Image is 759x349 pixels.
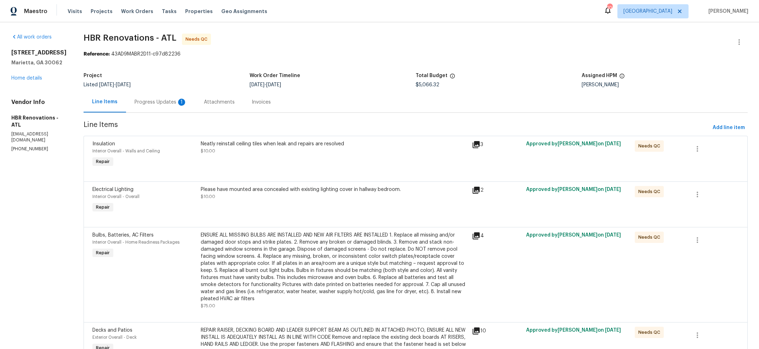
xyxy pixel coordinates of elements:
[526,233,621,238] span: Approved by [PERSON_NAME] on
[84,51,748,58] div: 43AD9MABR2D11-c97d82236
[92,149,160,153] span: Interior Overall - Walls and Ceiling
[250,82,264,87] span: [DATE]
[713,123,745,132] span: Add line item
[607,4,612,11] div: 106
[416,73,447,78] h5: Total Budget
[84,82,131,87] span: Listed
[201,304,215,308] span: $75.00
[623,8,672,15] span: [GEOGRAPHIC_DATA]
[178,99,185,106] div: 1
[605,328,621,333] span: [DATE]
[221,8,267,15] span: Geo Assignments
[186,36,210,43] span: Needs QC
[582,82,748,87] div: [PERSON_NAME]
[92,335,137,339] span: Exterior Overall - Deck
[92,98,118,105] div: Line Items
[99,82,131,87] span: -
[93,204,113,211] span: Repair
[93,249,113,256] span: Repair
[619,73,625,82] span: The hpm assigned to this work order.
[11,76,42,81] a: Home details
[11,114,67,128] h5: HBR Renovations - ATL
[416,82,439,87] span: $5,066.32
[121,8,153,15] span: Work Orders
[162,9,177,14] span: Tasks
[92,233,154,238] span: Bulbs, Batteries, AC Filters
[201,194,215,199] span: $10.00
[201,140,468,147] div: Neatly reinstall ceiling tiles when leak and repairs are resolved
[638,142,663,150] span: Needs QC
[472,232,522,240] div: 4
[250,73,300,78] h5: Work Order Timeline
[84,34,176,42] span: HBR Renovations - ATL
[185,8,213,15] span: Properties
[472,186,522,194] div: 2
[84,121,710,134] span: Line Items
[92,328,132,333] span: Decks and Patios
[526,187,621,192] span: Approved by [PERSON_NAME] on
[11,131,67,143] p: [EMAIL_ADDRESS][DOMAIN_NAME]
[250,82,281,87] span: -
[93,158,113,165] span: Repair
[526,328,621,333] span: Approved by [PERSON_NAME] on
[84,73,102,78] h5: Project
[638,234,663,241] span: Needs QC
[472,140,522,149] div: 3
[92,194,139,199] span: Interior Overall - Overall
[11,49,67,56] h2: [STREET_ADDRESS]
[99,82,114,87] span: [DATE]
[11,35,52,40] a: All work orders
[24,8,47,15] span: Maestro
[526,141,621,146] span: Approved by [PERSON_NAME] on
[68,8,82,15] span: Visits
[204,99,235,106] div: Attachments
[11,59,67,66] h5: Marietta, GA 30062
[472,327,522,335] div: 10
[201,149,215,153] span: $10.00
[116,82,131,87] span: [DATE]
[84,52,110,57] b: Reference:
[582,73,617,78] h5: Assigned HPM
[638,329,663,336] span: Needs QC
[92,141,115,146] span: Insulation
[710,121,748,134] button: Add line item
[11,99,67,106] h4: Vendor Info
[252,99,271,106] div: Invoices
[92,240,179,244] span: Interior Overall - Home Readiness Packages
[11,146,67,152] p: [PHONE_NUMBER]
[605,187,621,192] span: [DATE]
[638,188,663,195] span: Needs QC
[266,82,281,87] span: [DATE]
[605,141,621,146] span: [DATE]
[201,186,468,193] div: Please have mounted area concealed with existing lighting cover in hallway bedroom.
[706,8,748,15] span: [PERSON_NAME]
[201,232,468,302] div: ENSURE ALL MISSING BULBS ARE INSTALLED AND NEW AIR FILTERS ARE INSTALLED 1. Replace all missing a...
[605,233,621,238] span: [DATE]
[135,99,187,106] div: Progress Updates
[92,187,133,192] span: Electrical Lighting
[91,8,113,15] span: Projects
[450,73,455,82] span: The total cost of line items that have been proposed by Opendoor. This sum includes line items th...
